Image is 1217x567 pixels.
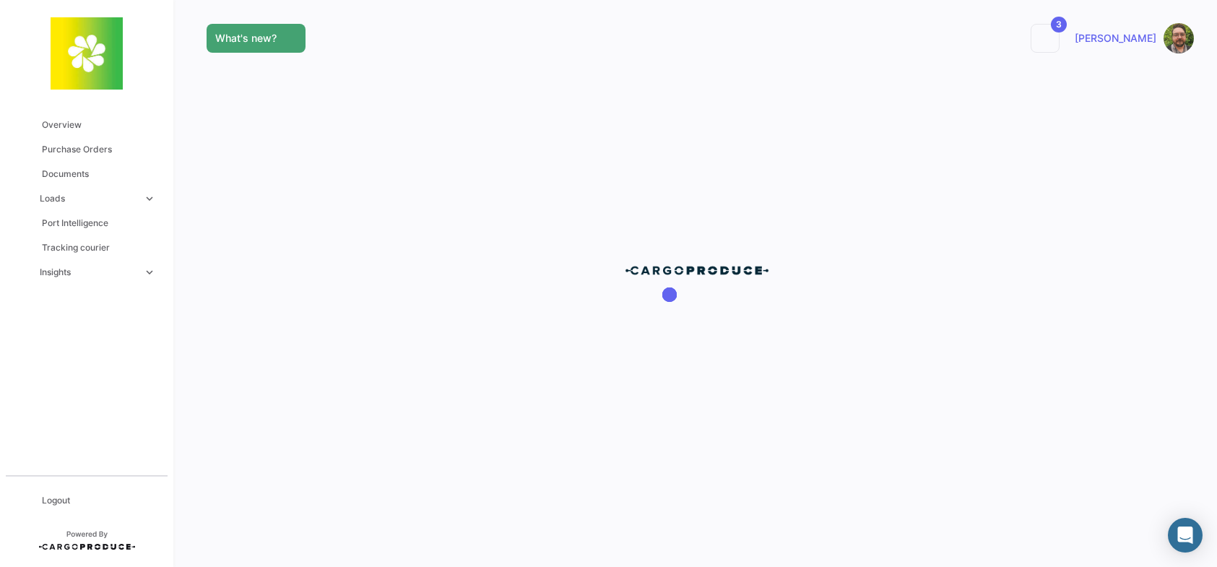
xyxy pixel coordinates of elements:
[43,143,156,156] span: Purchase Orders
[625,265,769,277] img: cp-blue.png
[12,211,162,235] a: Port Intelligence
[43,266,137,279] span: Insights
[12,162,162,186] a: Documents
[12,113,162,137] a: Overview
[43,217,156,230] span: Port Intelligence
[43,168,156,181] span: Documents
[143,192,156,205] span: expand_more
[143,266,156,279] span: expand_more
[12,235,162,260] a: Tracking courier
[43,192,137,205] span: Loads
[43,118,156,131] span: Overview
[43,241,156,254] span: Tracking courier
[43,494,156,507] span: Logout
[12,137,162,162] a: Purchase Orders
[1168,518,1203,553] div: Abrir Intercom Messenger
[51,17,123,90] img: 8664c674-3a9e-46e9-8cba-ffa54c79117b.jfif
